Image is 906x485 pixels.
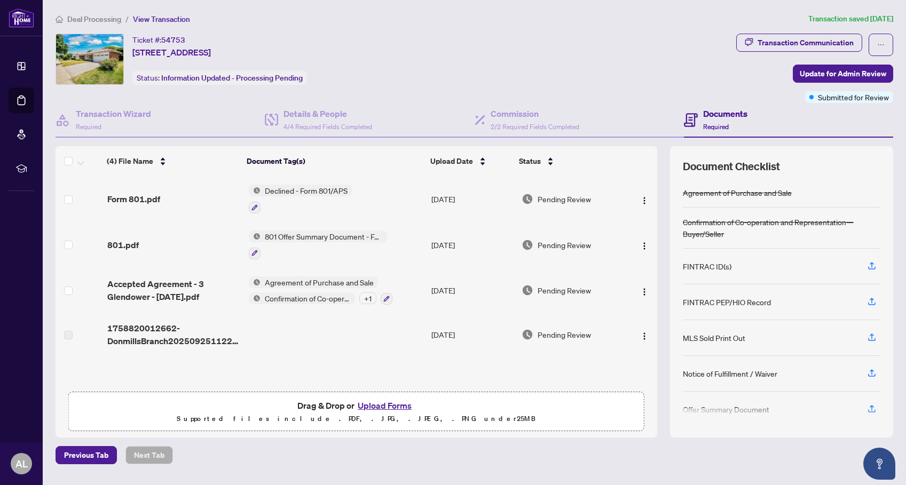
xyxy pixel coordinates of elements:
[640,242,649,250] img: Logo
[818,91,889,103] span: Submitted for Review
[683,216,880,240] div: Confirmation of Co-operation and Representation—Buyer/Seller
[249,185,261,196] img: Status Icon
[67,14,121,24] span: Deal Processing
[249,276,261,288] img: Status Icon
[793,65,893,83] button: Update for Admin Review
[427,222,517,268] td: [DATE]
[522,329,533,340] img: Document Status
[132,34,185,46] div: Ticket #:
[297,399,415,412] span: Drag & Drop or
[107,322,240,347] span: 1758820012662-DonmillsBranch20250925112244.pdf
[56,446,117,464] button: Previous Tab
[15,456,28,471] span: AL
[640,288,649,296] img: Logo
[249,292,261,304] img: Status Icon
[426,146,515,176] th: Upload Date
[107,277,240,303] span: Accepted Agreement - 3 Glendower - [DATE].pdf
[683,260,731,272] div: FINTRAC ID(s)
[636,190,653,208] button: Logo
[758,34,854,51] div: Transaction Communication
[103,146,242,176] th: (4) File Name
[863,448,895,480] button: Open asap
[683,368,777,379] div: Notice of Fulfillment / Waiver
[249,230,261,242] img: Status Icon
[800,65,886,82] span: Update for Admin Review
[636,326,653,343] button: Logo
[354,399,415,412] button: Upload Forms
[107,193,160,205] span: Form 801.pdf
[515,146,623,176] th: Status
[9,8,34,28] img: logo
[249,185,352,213] button: Status IconDeclined - Form 801/APS
[683,296,771,308] div: FINTRAC PEP/HIO Record
[522,193,533,205] img: Document Status
[56,15,63,23] span: home
[427,176,517,222] td: [DATE]
[538,329,591,340] span: Pending Review
[133,14,190,24] span: View Transaction
[522,239,533,251] img: Document Status
[519,155,541,167] span: Status
[107,155,153,167] span: (4) File Name
[249,276,392,305] button: Status IconAgreement of Purchase and SaleStatus IconConfirmation of Co-operation and Representati...
[359,292,376,304] div: + 1
[683,187,792,198] div: Agreement of Purchase and Sale
[736,34,862,52] button: Transaction Communication
[261,185,352,196] span: Declined - Form 801/APS
[538,193,591,205] span: Pending Review
[161,35,185,45] span: 54753
[76,123,101,131] span: Required
[427,268,517,314] td: [DATE]
[640,332,649,340] img: Logo
[76,107,151,120] h4: Transaction Wizard
[56,34,123,84] img: IMG-E12417172_1.jpg
[261,292,355,304] span: Confirmation of Co-operation and Representation—Buyer/Seller
[161,73,303,83] span: Information Updated - Processing Pending
[430,155,473,167] span: Upload Date
[427,313,517,356] td: [DATE]
[703,107,747,120] h4: Documents
[683,332,745,344] div: MLS Sold Print Out
[261,230,387,242] span: 801 Offer Summary Document - For use with Agreement of Purchase and Sale
[125,446,173,464] button: Next Tab
[261,276,378,288] span: Agreement of Purchase and Sale
[69,392,644,432] span: Drag & Drop orUpload FormsSupported files include .PDF, .JPG, .JPEG, .PNG under25MB
[75,412,637,425] p: Supported files include .PDF, .JPG, .JPEG, .PNG under 25 MB
[64,447,108,464] span: Previous Tab
[683,403,769,415] div: Offer Summary Document
[491,123,579,131] span: 2/2 Required Fields Completed
[808,13,893,25] article: Transaction saved [DATE]
[877,41,885,49] span: ellipsis
[107,238,139,251] span: 801.pdf
[703,123,729,131] span: Required
[683,159,780,174] span: Document Checklist
[522,284,533,296] img: Document Status
[132,70,307,85] div: Status:
[249,230,387,259] button: Status Icon801 Offer Summary Document - For use with Agreement of Purchase and Sale
[242,146,426,176] th: Document Tag(s)
[132,46,211,59] span: [STREET_ADDRESS]
[283,123,372,131] span: 4/4 Required Fields Completed
[491,107,579,120] h4: Commission
[125,13,129,25] li: /
[636,282,653,299] button: Logo
[283,107,372,120] h4: Details & People
[538,284,591,296] span: Pending Review
[640,196,649,205] img: Logo
[538,239,591,251] span: Pending Review
[636,236,653,253] button: Logo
